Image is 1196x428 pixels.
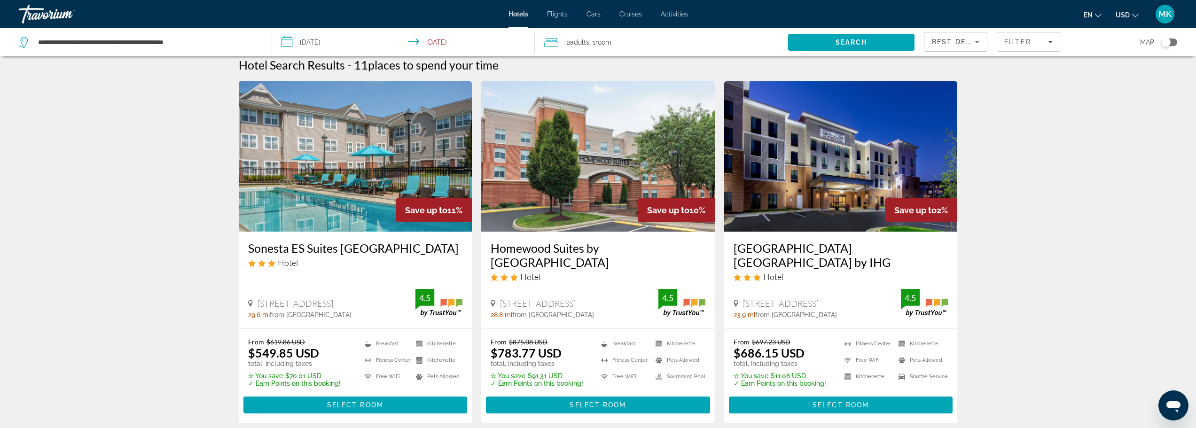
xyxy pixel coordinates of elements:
li: Fitness Center [596,354,651,366]
li: Breakfast [360,338,411,350]
img: Homewood Suites by Hilton Charlottesville VA [481,81,715,232]
ins: $686.15 USD [734,346,805,360]
a: Travorium [19,2,113,26]
mat-select: Sort by [932,36,979,47]
li: Kitchenette [651,338,705,350]
div: 3 star Hotel [491,272,705,282]
img: TrustYou guest rating badge [415,289,462,317]
span: en [1084,11,1093,19]
p: $91.31 USD [491,372,583,380]
button: Change language [1084,8,1102,22]
ins: $783.77 USD [491,346,562,360]
p: $70.01 USD [248,372,341,380]
div: 11% [396,198,472,222]
li: Free WiFi [840,354,894,366]
li: Pets Allowed [411,371,462,382]
span: Filter [1004,38,1031,46]
a: [GEOGRAPHIC_DATA] [GEOGRAPHIC_DATA] by IHG [734,241,948,269]
span: Map [1140,36,1154,49]
a: Hotels [508,10,528,18]
li: Kitchenette [840,371,894,382]
button: Search [788,34,915,51]
a: Activities [661,10,688,18]
li: Kitchenette [894,338,948,350]
input: Search hotel destination [37,35,258,49]
span: [STREET_ADDRESS] [743,298,819,309]
p: total, including taxes [734,360,826,367]
div: 4.5 [658,292,677,303]
span: Room [595,39,611,46]
button: Select Room [486,397,710,413]
div: 3 star Hotel [248,257,463,268]
img: TrustYou guest rating badge [658,289,705,317]
button: Select Room [243,397,468,413]
span: 2 [567,36,589,49]
p: $11.08 USD [734,372,826,380]
span: Save up to [894,205,937,215]
a: Cruises [619,10,642,18]
del: $697.23 USD [752,338,790,346]
li: Swimming Pool [651,371,705,382]
img: Staybridge Suites Charlottesville Airport by IHG [724,81,958,232]
button: Travelers: 2 adults, 0 children [535,28,788,56]
span: From [248,338,264,346]
span: 23.9 mi [734,311,755,319]
span: - [347,58,352,72]
a: Flights [547,10,568,18]
button: Change currency [1116,8,1139,22]
p: total, including taxes [491,360,583,367]
p: ✓ Earn Points on this booking! [734,380,826,387]
span: Hotel [520,272,540,282]
span: Hotel [763,272,783,282]
span: ✮ You save [734,372,768,380]
span: Save up to [647,205,689,215]
span: , 1 [589,36,611,49]
span: [STREET_ADDRESS] [500,298,576,309]
div: 2% [885,198,957,222]
a: Select Room [486,399,710,409]
li: Free WiFi [596,371,651,382]
span: Search [836,39,868,46]
img: Sonesta ES Suites Charlottesville University [239,81,472,232]
p: total, including taxes [248,360,341,367]
p: ✓ Earn Points on this booking! [491,380,583,387]
div: 3 star Hotel [734,272,948,282]
iframe: Button to launch messaging window [1158,390,1188,420]
a: Sonesta ES Suites [GEOGRAPHIC_DATA] [248,241,463,255]
span: From [734,338,750,346]
span: Select Room [570,401,626,409]
img: TrustYou guest rating badge [901,289,948,317]
span: From [491,338,507,346]
h2: 11 [354,58,499,72]
a: Cars [586,10,601,18]
span: Best Deals [932,38,981,46]
span: Select Room [813,401,869,409]
a: Homewood Suites by [GEOGRAPHIC_DATA] [491,241,705,269]
span: from [GEOGRAPHIC_DATA] [755,311,837,319]
li: Breakfast [596,338,651,350]
span: places to spend your time [368,58,499,72]
button: User Menu [1153,4,1177,24]
span: 28.8 mi [491,311,512,319]
a: Select Room [729,399,953,409]
span: Adults [570,39,589,46]
span: from [GEOGRAPHIC_DATA] [270,311,352,319]
li: Fitness Center [840,338,894,350]
span: Save up to [405,205,447,215]
span: Select Room [327,401,383,409]
button: Select check in and out date [272,28,535,56]
span: ✮ You save [491,372,525,380]
button: Toggle map [1154,38,1177,47]
span: USD [1116,11,1130,19]
span: from [GEOGRAPHIC_DATA] [512,311,594,319]
del: $875.08 USD [509,338,547,346]
button: Filters [997,32,1060,52]
li: Shuttle Service [894,371,948,382]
